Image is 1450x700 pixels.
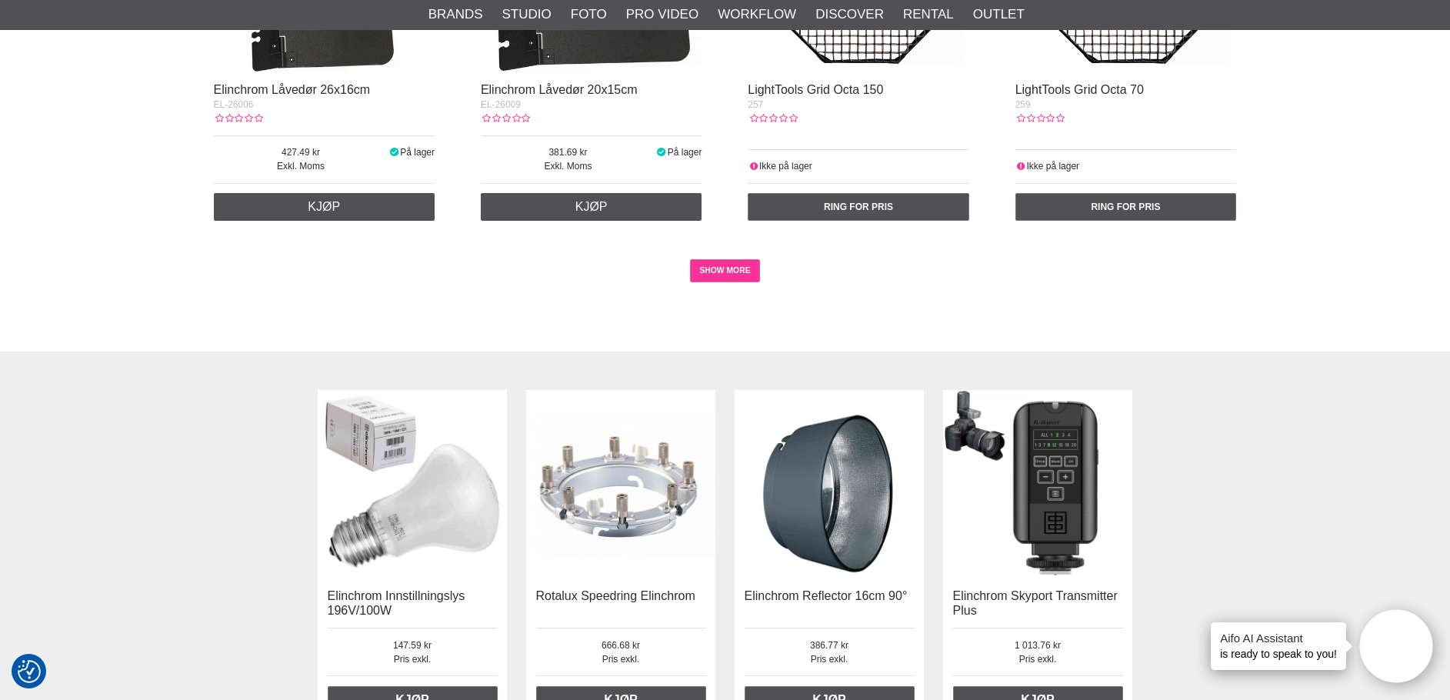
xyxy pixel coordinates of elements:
a: Elinchrom Reflector 16cm 90° [745,589,908,602]
div: Kundevurdering: 0 [1015,112,1065,125]
a: Elinchrom Låvedør 26x16cm [214,83,371,96]
a: Ring for pris [748,193,969,221]
i: Ikke på lager [748,161,759,172]
a: Elinchrom Innstillningslys 196V/100W [328,589,465,617]
span: 427.49 [214,145,388,159]
a: Ring for pris [1015,193,1237,221]
i: På lager [388,147,401,158]
a: Elinchrom Låvedør 20x15cm [481,83,638,96]
span: 386.77 [745,638,915,652]
span: EL-26009 [481,99,521,110]
div: Kundevurdering: 0 [748,112,797,125]
span: EL-26006 [214,99,254,110]
i: Ikke på lager [1015,161,1027,172]
span: 259 [1015,99,1031,110]
span: 381.69 [481,145,655,159]
a: Elinchrom Skyport Transmitter Plus [953,589,1118,617]
span: På lager [400,147,435,158]
a: Rotalux Speedring Elinchrom [536,589,695,602]
a: Kjøp [481,193,702,221]
i: På lager [655,147,668,158]
img: Rotalux Speedring Elinchrom [526,390,715,579]
img: Revisit consent button [18,660,41,683]
div: is ready to speak to you! [1211,622,1346,670]
a: Discover [815,5,884,25]
h4: Aifo AI Assistant [1220,630,1337,646]
a: Kjøp [214,193,435,221]
span: På lager [668,147,702,158]
div: Kundevurdering: 0 [214,112,263,125]
span: Exkl. Moms [214,159,388,173]
span: 1 013.76 [953,638,1123,652]
span: 666.68 [536,638,706,652]
span: Pris exkl. [745,652,915,666]
a: Workflow [718,5,796,25]
a: Brands [428,5,483,25]
span: Ikke på lager [1026,161,1079,172]
span: Pris exkl. [953,652,1123,666]
a: Rental [903,5,954,25]
a: SHOW MORE [690,259,760,282]
span: 257 [748,99,763,110]
img: Elinchrom Skyport Transmitter Plus [943,390,1132,579]
a: LightTools Grid Octa 150 [748,83,883,96]
a: Pro Video [626,5,698,25]
a: LightTools Grid Octa 70 [1015,83,1144,96]
img: Elinchrom Reflector 16cm 90° [735,390,924,579]
a: Outlet [973,5,1025,25]
div: Kundevurdering: 0 [481,112,530,125]
a: Studio [502,5,552,25]
a: Foto [571,5,607,25]
img: Elinchrom Innstillningslys 196V/100W [318,390,507,579]
span: 147.59 [328,638,498,652]
span: Pris exkl. [536,652,706,666]
span: Pris exkl. [328,652,498,666]
span: Exkl. Moms [481,159,655,173]
span: Ikke på lager [759,161,812,172]
button: Samtykkepreferanser [18,658,41,685]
